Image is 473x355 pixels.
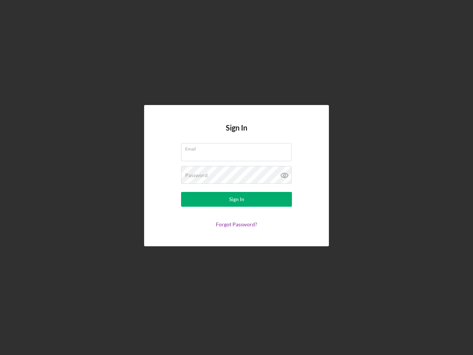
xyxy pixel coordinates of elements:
button: Sign In [181,192,292,207]
label: Password [185,172,208,178]
a: Forgot Password? [216,221,257,227]
label: Email [185,143,292,152]
h4: Sign In [226,124,247,143]
div: Sign In [229,192,244,207]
